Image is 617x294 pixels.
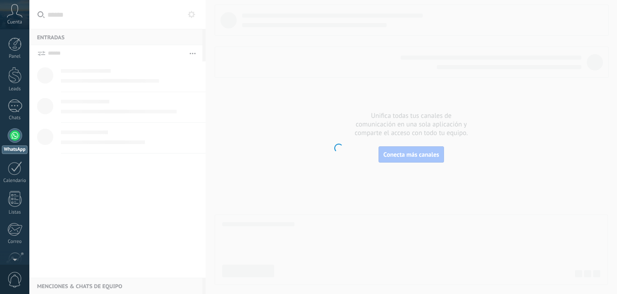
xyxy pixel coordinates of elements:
[2,54,28,60] div: Panel
[2,239,28,245] div: Correo
[2,86,28,92] div: Leads
[2,210,28,215] div: Listas
[2,115,28,121] div: Chats
[7,19,22,25] span: Cuenta
[2,178,28,184] div: Calendario
[2,145,28,154] div: WhatsApp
